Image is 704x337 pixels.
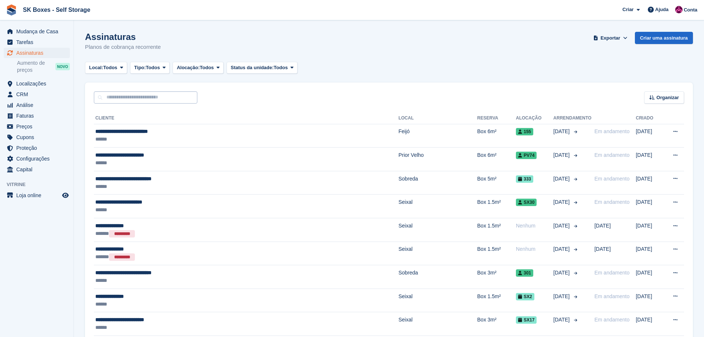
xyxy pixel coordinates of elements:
[477,289,516,312] td: Box 1.5m²
[553,112,591,124] th: Arrendamento
[4,48,70,58] a: menu
[4,143,70,153] a: menu
[636,171,661,195] td: [DATE]
[398,148,477,171] td: Prior Velho
[4,190,70,200] a: menu
[20,4,93,16] a: SK Boxes - Self Storage
[398,265,477,289] td: Sobreda
[4,164,70,175] a: menu
[594,317,629,323] span: Em andamento
[477,171,516,195] td: Box 5m²
[274,64,288,71] span: Todos
[516,128,533,135] span: 155
[398,218,477,242] td: Seixal
[594,223,611,229] span: [DATE]
[477,148,516,171] td: Box 6m²
[200,64,214,71] span: Todos
[398,112,477,124] th: Local
[146,64,160,71] span: Todos
[4,78,70,89] a: menu
[4,132,70,142] a: menu
[636,289,661,312] td: [DATE]
[16,190,61,200] span: Loja online
[553,151,571,159] span: [DATE]
[592,32,629,44] button: Exportar
[477,265,516,289] td: Box 3m²
[4,37,70,47] a: menu
[16,37,61,47] span: Tarefas
[134,64,146,71] span: Tipo:
[4,89,70,100] a: menu
[477,218,516,242] td: Box 1.5m²
[4,26,70,37] a: menu
[636,195,661,218] td: [DATE]
[173,62,224,74] button: Alocação: Todos
[16,26,61,37] span: Mudança de Casa
[636,112,661,124] th: Criado
[398,171,477,195] td: Sobreda
[4,121,70,132] a: menu
[85,43,161,51] p: Planos de cobrança recorrente
[622,6,633,13] span: Criar
[4,100,70,110] a: menu
[477,195,516,218] td: Box 1.5m²
[594,246,611,252] span: [DATE]
[601,34,620,42] span: Exportar
[594,270,629,276] span: Em andamento
[636,265,661,289] td: [DATE]
[4,154,70,164] a: menu
[55,63,70,70] div: NOVO
[16,89,61,100] span: CRM
[594,128,629,134] span: Em andamento
[16,121,61,132] span: Preços
[636,124,661,148] td: [DATE]
[553,269,571,277] span: [DATE]
[553,128,571,135] span: [DATE]
[6,4,17,16] img: stora-icon-8386f47178a22dfd0bd8f6a31ec36ba5ce8667c1dd55bd0f319d3a0aa187defe.svg
[516,245,553,253] div: Nenhum
[16,78,61,89] span: Localizações
[16,164,61,175] span: Capital
[61,191,70,200] a: Loja de pré-visualização
[553,293,571,300] span: [DATE]
[636,218,661,242] td: [DATE]
[89,64,103,71] span: Local:
[398,312,477,336] td: Seixal
[675,6,683,13] img: Joana Alegria
[594,199,629,205] span: Em andamento
[636,312,661,336] td: [DATE]
[477,124,516,148] td: Box 6m²
[553,316,571,324] span: [DATE]
[177,64,200,71] span: Alocação:
[398,242,477,265] td: Seixal
[130,62,170,74] button: Tipo: Todos
[516,152,537,159] span: PV74
[516,293,534,300] span: SX2
[553,222,571,230] span: [DATE]
[516,175,533,183] span: 333
[553,245,571,253] span: [DATE]
[4,111,70,121] a: menu
[516,316,537,324] span: SX17
[516,222,553,230] div: Nenhum
[398,195,477,218] td: Seixal
[85,62,127,74] button: Local: Todos
[17,59,70,74] a: Aumento de preços NOVO
[635,32,693,44] a: Criar uma assinatura
[636,242,661,265] td: [DATE]
[477,242,516,265] td: Box 1.5m²
[16,143,61,153] span: Proteção
[227,62,297,74] button: Status da unidade: Todos
[103,64,117,71] span: Todos
[477,112,516,124] th: Reserva
[656,94,679,101] span: Organizar
[16,111,61,121] span: Faturas
[94,112,398,124] th: Cliente
[636,148,661,171] td: [DATE]
[17,60,55,74] span: Aumento de preços
[516,199,537,206] span: SX30
[655,6,669,13] span: Ajuda
[684,6,697,14] span: Conta
[16,132,61,142] span: Cupons
[16,48,61,58] span: Assinaturas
